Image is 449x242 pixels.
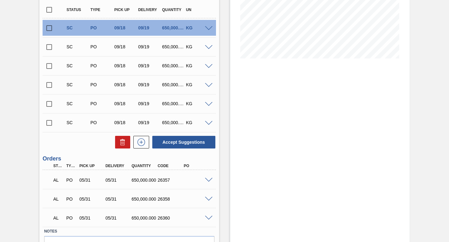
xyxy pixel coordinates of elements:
[137,25,162,30] div: 09/19/2025
[65,178,77,183] div: Purchase order
[43,155,216,162] h3: Orders
[184,8,210,12] div: UN
[53,197,63,202] p: AL
[53,215,63,221] p: AL
[104,164,132,168] div: Delivery
[89,82,115,87] div: Purchase order
[182,164,211,168] div: PO
[112,136,130,148] div: Delete Suggestions
[137,44,162,49] div: 09/19/2025
[184,63,210,68] div: KG
[184,120,210,125] div: KG
[113,101,138,106] div: 09/18/2025
[156,215,184,221] div: 26360
[184,101,210,106] div: KG
[65,164,77,168] div: Type
[137,120,162,125] div: 09/19/2025
[149,135,216,149] div: Accept Suggestions
[160,63,186,68] div: 650,000.000
[160,25,186,30] div: 650,000.000
[52,173,64,187] div: Awaiting Load Composition
[65,8,91,12] div: Status
[130,178,158,183] div: 650,000.000
[113,44,138,49] div: 09/18/2025
[113,25,138,30] div: 09/18/2025
[104,197,132,202] div: 05/31/2025
[113,120,138,125] div: 09/18/2025
[156,164,184,168] div: Code
[184,44,210,49] div: KG
[65,44,91,49] div: Suggestion Created
[130,136,149,148] div: New suggestion
[89,120,115,125] div: Purchase order
[160,120,186,125] div: 650,000.000
[113,8,138,12] div: Pick up
[89,63,115,68] div: Purchase order
[65,120,91,125] div: Suggestion Created
[137,101,162,106] div: 09/19/2025
[156,197,184,202] div: 26358
[65,215,77,221] div: Purchase order
[160,82,186,87] div: 650,000.000
[52,211,64,225] div: Awaiting Load Composition
[104,178,132,183] div: 05/31/2025
[137,63,162,68] div: 09/19/2025
[78,164,106,168] div: Pick up
[52,164,64,168] div: Step
[65,82,91,87] div: Suggestion Created
[130,164,158,168] div: Quantity
[53,178,63,183] p: AL
[89,25,115,30] div: Purchase order
[89,44,115,49] div: Purchase order
[89,8,115,12] div: Type
[137,8,162,12] div: Delivery
[65,197,77,202] div: Purchase order
[65,25,91,30] div: Suggestion Created
[152,136,215,148] button: Accept Suggestions
[65,101,91,106] div: Suggestion Created
[78,197,106,202] div: 05/31/2025
[44,227,214,236] label: Notes
[65,63,91,68] div: Suggestion Created
[184,82,210,87] div: KG
[89,101,115,106] div: Purchase order
[130,197,158,202] div: 650,000.000
[113,63,138,68] div: 09/18/2025
[130,215,158,221] div: 650,000.000
[52,192,64,206] div: Awaiting Load Composition
[78,178,106,183] div: 05/31/2025
[160,8,186,12] div: Quantity
[113,82,138,87] div: 09/18/2025
[160,101,186,106] div: 650,000.000
[78,215,106,221] div: 05/31/2025
[104,215,132,221] div: 05/31/2025
[156,178,184,183] div: 26357
[184,25,210,30] div: KG
[160,44,186,49] div: 650,000.000
[137,82,162,87] div: 09/19/2025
